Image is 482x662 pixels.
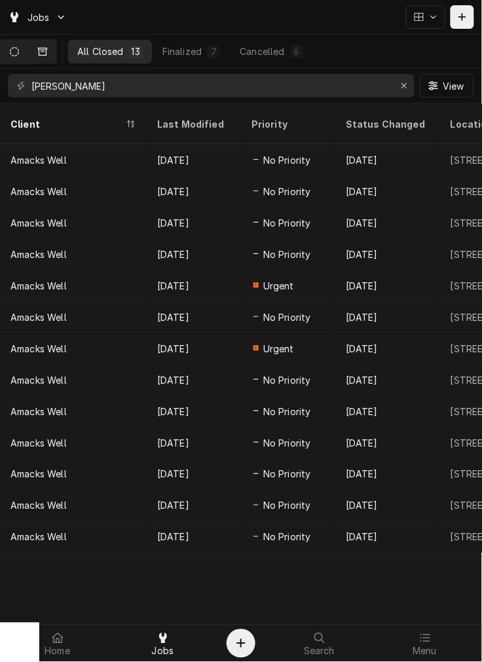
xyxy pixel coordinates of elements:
[31,74,390,98] input: Keyword search
[28,10,50,24] span: Jobs
[335,458,440,490] div: [DATE]
[147,427,241,458] div: [DATE]
[147,395,241,427] div: [DATE]
[147,270,241,301] div: [DATE]
[263,279,294,293] span: Urgent
[10,405,67,418] div: Amacks Well
[10,185,67,198] div: Amacks Well
[335,144,440,175] div: [DATE]
[293,45,301,58] div: 6
[263,468,311,481] span: No Priority
[267,628,371,659] a: Search
[335,207,440,238] div: [DATE]
[10,373,67,387] div: Amacks Well
[420,74,474,98] button: View
[10,248,67,261] div: Amacks Well
[147,144,241,175] div: [DATE]
[157,117,228,131] div: Last Modified
[263,405,311,418] span: No Priority
[147,333,241,364] div: [DATE]
[10,310,67,324] div: Amacks Well
[263,530,311,544] span: No Priority
[10,153,67,167] div: Amacks Well
[335,364,440,395] div: [DATE]
[10,468,67,481] div: Amacks Well
[335,490,440,521] div: [DATE]
[335,427,440,458] div: [DATE]
[263,248,311,261] span: No Priority
[10,530,67,544] div: Amacks Well
[335,395,440,427] div: [DATE]
[263,310,311,324] span: No Priority
[346,117,430,131] div: Status Changed
[10,342,67,356] div: Amacks Well
[147,364,241,395] div: [DATE]
[10,117,123,131] div: Client
[210,45,217,58] div: 7
[263,436,311,450] span: No Priority
[373,628,477,659] a: Menu
[335,333,440,364] div: [DATE]
[147,521,241,553] div: [DATE]
[263,153,311,167] span: No Priority
[3,7,72,28] a: Go to Jobs
[147,207,241,238] div: [DATE]
[263,499,311,513] span: No Priority
[147,238,241,270] div: [DATE]
[111,628,215,659] a: Jobs
[10,216,67,230] div: Amacks Well
[5,628,109,659] a: Home
[335,270,440,301] div: [DATE]
[335,521,440,553] div: [DATE]
[10,499,67,513] div: Amacks Well
[132,45,140,58] div: 13
[263,185,311,198] span: No Priority
[263,373,311,387] span: No Priority
[162,45,202,58] div: Finalized
[240,45,284,58] div: Cancelled
[10,436,67,450] div: Amacks Well
[263,342,294,356] span: Urgent
[45,646,70,657] span: Home
[147,175,241,207] div: [DATE]
[147,301,241,333] div: [DATE]
[152,646,174,657] span: Jobs
[147,490,241,521] div: [DATE]
[335,238,440,270] div: [DATE]
[413,646,437,657] span: Menu
[335,175,440,207] div: [DATE]
[263,216,311,230] span: No Priority
[304,646,335,657] span: Search
[335,301,440,333] div: [DATE]
[10,279,67,293] div: Amacks Well
[77,45,124,58] div: All Closed
[227,629,255,658] button: Create Object
[251,117,322,131] div: Priority
[147,458,241,490] div: [DATE]
[394,75,415,96] button: Erase input
[440,79,467,93] span: View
